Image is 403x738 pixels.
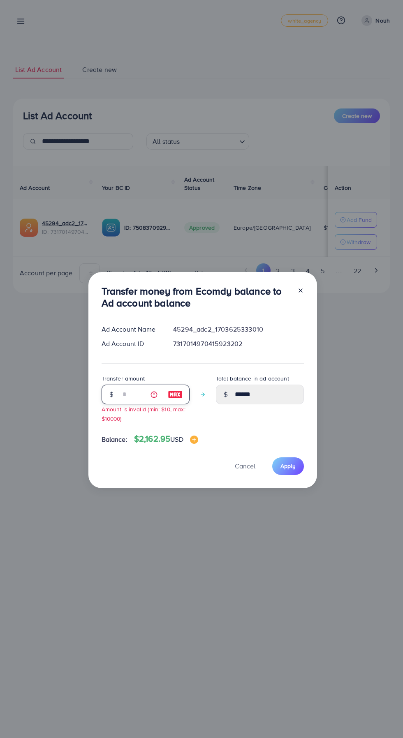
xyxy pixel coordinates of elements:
[102,405,185,422] small: Amount is invalid (min: $10, max: $10000)
[167,339,310,348] div: 7317014970415923202
[134,434,198,444] h4: $2,162.95
[168,390,183,399] img: image
[167,325,310,334] div: 45294_adc2_1703625333010
[272,457,304,475] button: Apply
[368,701,397,732] iframe: Chat
[225,457,266,475] button: Cancel
[170,435,183,444] span: USD
[216,374,289,383] label: Total balance in ad account
[102,435,127,444] span: Balance:
[102,374,145,383] label: Transfer amount
[190,436,198,444] img: image
[235,461,255,470] span: Cancel
[95,339,167,348] div: Ad Account ID
[95,325,167,334] div: Ad Account Name
[280,462,296,470] span: Apply
[102,285,291,309] h3: Transfer money from Ecomdy balance to Ad account balance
